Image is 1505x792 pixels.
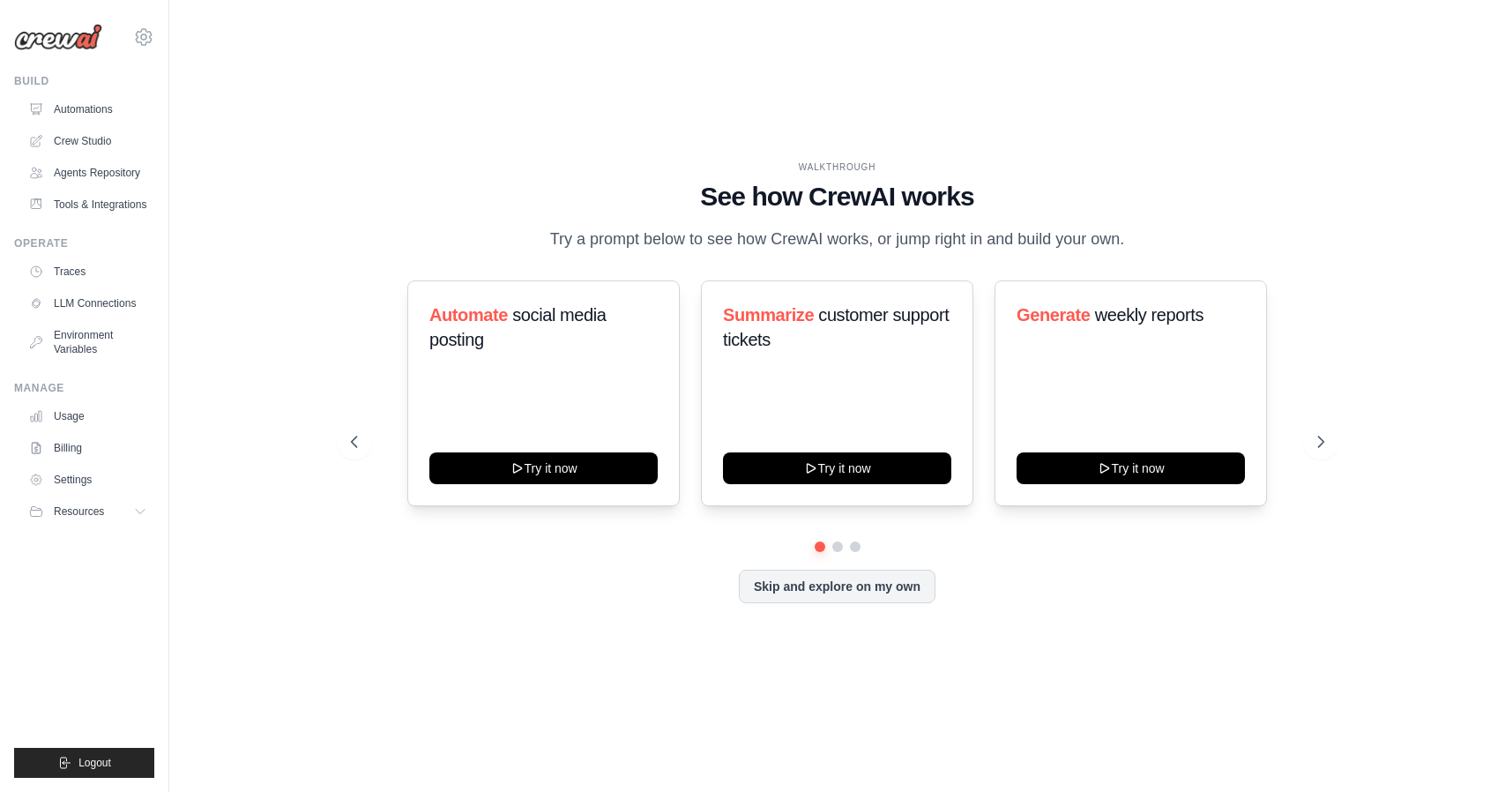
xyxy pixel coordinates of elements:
div: WALKTHROUGH [351,161,1324,174]
a: Traces [21,258,154,286]
a: Automations [21,95,154,123]
button: Try it now [723,452,951,484]
p: Try a prompt below to see how CrewAI works, or jump right in and build your own. [541,227,1134,252]
a: Tools & Integrations [21,191,154,219]
span: Generate [1017,305,1091,325]
button: Skip and explore on my own [739,570,935,603]
button: Logout [14,748,154,778]
span: Resources [54,504,104,519]
button: Try it now [429,452,658,484]
span: Summarize [723,305,814,325]
div: Operate [14,236,154,250]
img: Logo [14,24,102,50]
a: LLM Connections [21,289,154,318]
a: Environment Variables [21,321,154,363]
span: Automate [429,305,508,325]
div: Manage [14,381,154,395]
h1: See how CrewAI works [351,181,1324,213]
a: Billing [21,434,154,462]
span: weekly reports [1095,305,1203,325]
button: Try it now [1017,452,1245,484]
div: Build [14,74,154,88]
button: Resources [21,497,154,526]
span: customer support tickets [723,305,949,349]
a: Settings [21,466,154,494]
a: Crew Studio [21,127,154,155]
a: Usage [21,402,154,430]
span: Logout [78,756,111,770]
a: Agents Repository [21,159,154,187]
span: social media posting [429,305,607,349]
